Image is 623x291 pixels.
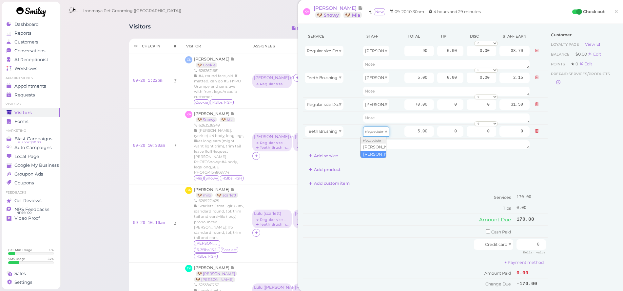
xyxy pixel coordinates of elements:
[551,71,610,77] span: Prepaid services/products
[254,134,290,139] div: [PERSON_NAME] ( Mia )
[515,214,548,225] td: 170.00
[504,260,544,265] a: + Payment method
[2,161,60,170] a: Google My Business
[551,42,580,47] span: Loyalty page
[314,5,358,11] span: [PERSON_NAME]
[2,205,60,214] a: NPS Feedbacks NPS® 100
[2,143,60,152] a: Auto Campaigns
[254,82,290,86] div: ➔ Regular size Dog Full Grooming (35 lbs or less)
[2,91,60,99] a: Requests
[303,192,515,203] td: Services
[221,247,238,253] span: Scarlett
[220,117,235,122] a: 🐶 Mia
[465,29,498,44] th: Discount
[436,29,465,44] th: Tip
[129,23,151,35] h1: Visitors
[358,5,363,11] span: Note
[516,270,528,276] span: 0.00
[49,248,54,252] div: 15 %
[194,240,220,246] span: Milo
[194,265,239,282] a: [PERSON_NAME] 🐶 [PERSON_NAME] 🐶 [PERSON_NAME]
[571,61,579,66] span: ★ 0
[2,117,60,126] a: Forms
[174,144,176,148] i: 1
[307,75,338,80] span: Teeth Brushing
[303,29,361,44] th: Service
[343,12,362,18] a: 🐶 Mia
[479,216,511,223] span: Amount Due
[252,133,334,152] div: [PERSON_NAME] (Mia) ➔ Regular size Dog Full Grooming (35 lbs or less) ➔ Teeth Brushing [PERSON_NA...
[303,8,310,15] span: KA
[2,102,60,107] li: Visitors
[14,119,29,124] span: Forms
[427,9,482,15] li: 4 hours and 29 minutes
[194,204,243,240] span: Scarlett ( small girl) - #5, standard round, tbf, trim tail and earsMilo ( boy) pronounced [PERSO...
[196,271,237,276] a: 🐶 [PERSON_NAME]
[2,170,60,179] a: Groupon Ads
[614,7,618,16] span: ×
[2,20,60,29] a: Dashboard
[303,178,355,189] button: Add custom item
[388,9,426,15] li: 09-20 10:30am
[174,78,176,83] i: 3
[194,175,204,181] span: Mia
[2,196,60,205] a: Get Reviews
[303,151,344,161] button: Add service
[248,39,340,54] th: Assignees
[575,52,588,57] span: $0.00
[196,117,217,122] a: 🐶 Snowy
[14,215,40,221] span: Video Proof
[220,175,243,181] span: 1-15lbs 1-12H
[2,190,60,195] li: Feedbacks
[254,285,290,290] div: Lulu ( [PERSON_NAME] )
[360,144,386,151] li: [PERSON_NAME]
[2,179,60,187] a: Coupons
[185,265,192,272] span: TV
[254,145,290,150] div: ➔ Teeth Brushing
[194,198,244,203] div: 6269221425
[194,57,230,61] span: [PERSON_NAME]
[579,61,592,66] a: Edit
[363,139,381,142] i: No provider
[194,99,209,105] span: Cookie
[365,48,400,53] span: [PERSON_NAME]
[2,46,60,55] a: Conversations
[14,207,49,212] span: NPS Feedbacks
[185,56,192,63] span: CL
[252,74,293,89] div: [PERSON_NAME] (Cookie) ➔ Regular size Dog Full Grooming (35 lbs or less)
[583,9,605,15] label: Check out
[230,265,235,270] span: Note
[230,57,235,61] span: Note
[14,66,37,71] span: Workflows
[585,42,600,47] a: View
[365,75,400,80] span: [PERSON_NAME]
[295,217,331,222] div: ➔ Regular size Dog Bath and Brush (35 lbs or less)
[14,198,42,203] span: Get Reviews
[295,211,331,216] div: [PERSON_NAME] ( milo )
[194,57,235,67] a: [PERSON_NAME] 🐶 Cookie
[2,134,60,143] a: Blast Campaigns Balance: $20.00
[83,2,181,20] span: Ironmaya Pet Grooming ([GEOGRAPHIC_DATA])
[484,271,511,276] span: Amount Paid
[14,57,48,62] span: AI Receptionist
[185,187,192,194] span: GP
[295,285,331,290] div: [PERSON_NAME] ( [PERSON_NAME] )
[403,29,436,44] th: Total
[360,151,386,158] li: [PERSON_NAME]
[254,141,290,145] div: ➔ Regular size Dog Full Grooming (35 lbs or less)
[14,22,39,27] span: Dashboard
[485,242,507,247] span: Credit card
[8,248,32,252] div: Call Min. Usage
[365,130,383,133] i: No provider
[2,76,60,80] li: Appointments
[230,111,235,116] span: Note
[194,187,230,192] span: [PERSON_NAME]
[48,257,54,261] div: 24 %
[551,62,566,66] span: Points
[194,265,230,270] span: [PERSON_NAME]
[2,278,60,287] a: Settings
[295,222,331,227] div: ➔ Teeth Brushing
[286,23,315,34] button: Notes
[194,74,241,99] span: #4, round face, old. if matted, can go #5. HYPO Grumpy and sensitive with front legs Arcadia cust...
